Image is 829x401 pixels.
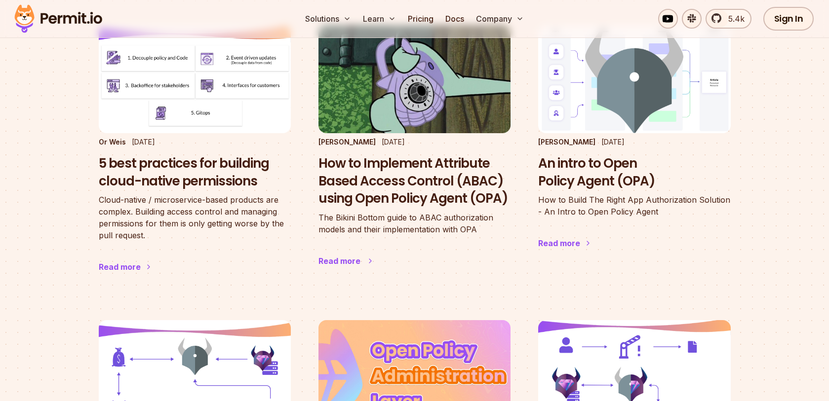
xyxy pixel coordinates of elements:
[99,137,126,147] p: Or Weis
[318,25,511,287] a: How to Implement Attribute Based Access Control (ABAC) using Open Policy Agent (OPA)[PERSON_NAME]...
[538,194,730,218] p: How to Build The Right App Authorization Solution - An Intro to Open Policy Agent
[763,7,814,31] a: Sign In
[538,25,730,269] a: An intro to Open Policy Agent (OPA)[PERSON_NAME][DATE]An intro to Open Policy Agent (OPA)How to B...
[309,20,520,139] img: How to Implement Attribute Based Access Control (ABAC) using Open Policy Agent (OPA)
[301,9,355,29] button: Solutions
[359,9,400,29] button: Learn
[382,138,405,146] time: [DATE]
[722,13,745,25] span: 5.4k
[99,261,141,273] div: Read more
[10,2,107,36] img: Permit logo
[99,25,291,133] img: 5 best practices for building cloud-native permissions
[318,155,511,208] h3: How to Implement Attribute Based Access Control (ABAC) using Open Policy Agent (OPA)
[318,255,360,267] div: Read more
[538,137,595,147] p: [PERSON_NAME]
[404,9,437,29] a: Pricing
[99,155,291,190] h3: 5 best practices for building cloud-native permissions
[538,237,580,249] div: Read more
[538,155,730,190] h3: An intro to Open Policy Agent (OPA)
[318,212,511,235] p: The Bikini Bottom guide to ABAC authorization models and their implementation with OPA
[99,194,291,241] p: Cloud-native / microservice-based products are complex. Building access control and managing perm...
[132,138,155,146] time: [DATE]
[601,138,625,146] time: [DATE]
[706,9,751,29] a: 5.4k
[318,137,376,147] p: [PERSON_NAME]
[472,9,528,29] button: Company
[538,25,730,133] img: An intro to Open Policy Agent (OPA)
[99,25,291,292] a: 5 best practices for building cloud-native permissionsOr Weis[DATE]5 best practices for building ...
[441,9,468,29] a: Docs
